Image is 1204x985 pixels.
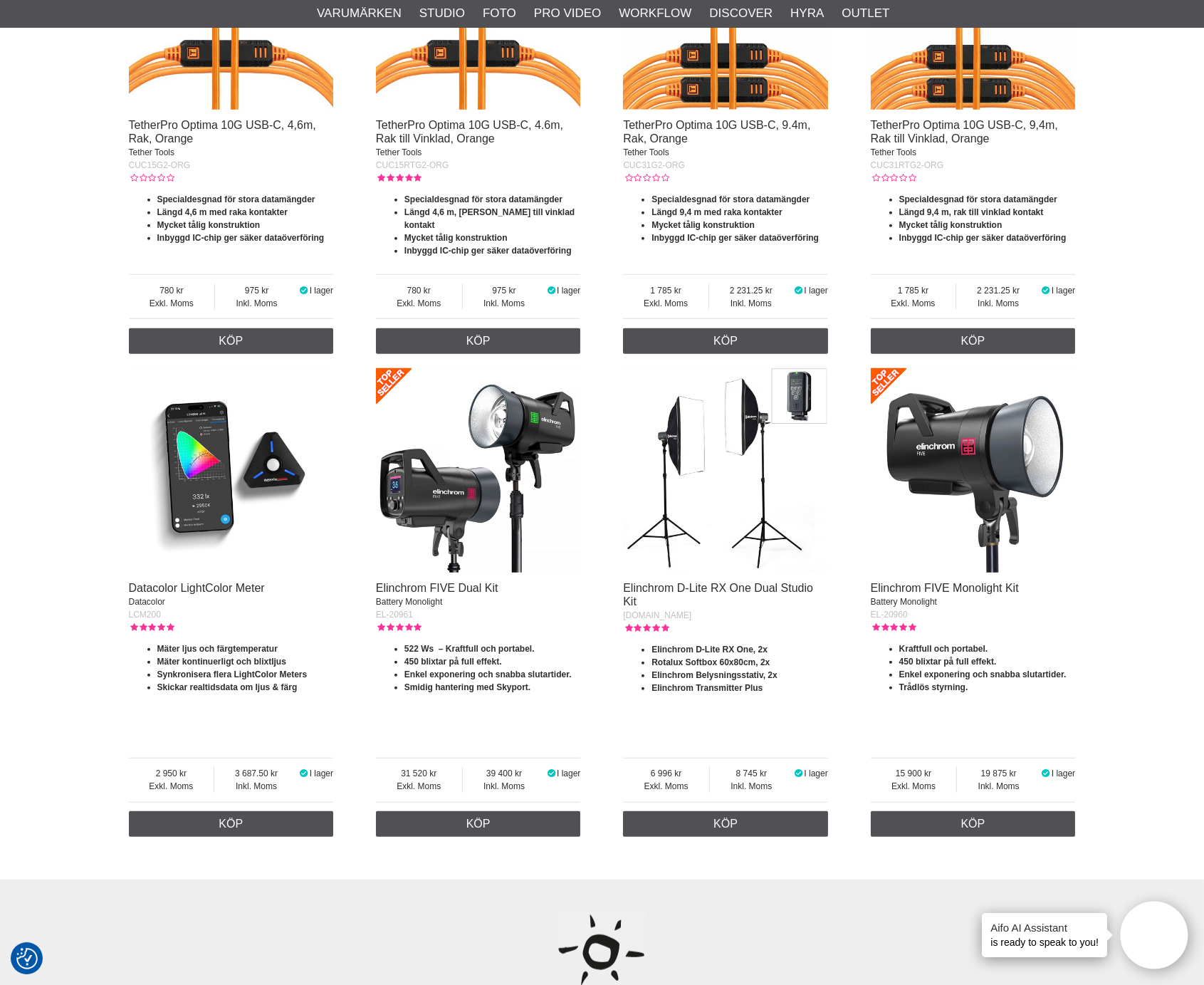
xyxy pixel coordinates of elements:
[376,172,422,184] div: Kundbetyg: 5.00
[376,328,581,354] a: Köp
[804,768,827,778] span: I lager
[534,4,601,23] a: Pro Video
[129,610,161,620] span: LCM200
[623,767,709,780] span: 6 996
[651,670,778,680] strong: Elinchrom Belysningsstativ, 2x
[710,767,793,780] span: 8 745
[557,768,580,778] span: I lager
[804,286,827,296] span: I lager
[956,284,1040,297] span: 2 231.25
[899,682,968,692] strong: Trådlös styrning.
[376,582,498,594] a: Elinchrom FIVE Dual Kit
[483,4,516,23] a: Foto
[157,682,298,692] strong: Skickar realtidsdata om ljus & färg
[545,768,557,778] i: I lager
[899,233,1067,243] strong: Inbyggd IC-chip ger säker dataöverföring
[793,768,805,778] i: I lager
[376,147,422,157] span: Tether Tools
[899,657,997,667] strong: 450 blixtar på full effekt.
[157,644,278,654] strong: Mäter ljus och färgtemperatur
[129,780,214,793] span: Exkl. Moms
[404,207,575,230] strong: Längd 4,6 m, [PERSON_NAME] till vinklad kontakt
[871,297,956,310] span: Exkl. Moms
[957,780,1040,793] span: Inkl. Moms
[651,645,768,655] strong: Elinchrom D-Lite RX One, 2x
[129,582,265,594] a: Datacolor LightColor Meter
[215,284,298,297] span: 975
[623,780,709,793] span: Exkl. Moms
[623,284,708,297] span: 1 785
[710,780,793,793] span: Inkl. Moms
[557,286,580,296] span: I lager
[899,220,1003,230] strong: Mycket tålig konstruktion
[157,233,325,243] strong: Inbyggd IC-chip ger säker dataöverföring
[463,780,546,793] span: Inkl. Moms
[16,946,38,971] button: Samtyckesinställningar
[871,368,1076,573] img: Elinchrom FIVE Monolight Kit
[871,597,937,607] span: Battery Monolight
[376,767,462,780] span: 31 520
[404,669,572,679] strong: Enkel exponering och snabba slutartider.
[651,657,770,667] strong: Rotalux Softbox 60x80cm, 2x
[1052,286,1075,296] span: I lager
[157,657,286,667] strong: Mäter kontinuerligt och blixtljus
[709,297,793,310] span: Inkl. Moms
[651,220,755,230] strong: Mycket tålig konstruktion
[990,920,1099,935] h4: Aifo AI Assistant
[129,172,174,184] div: Kundbetyg: 0
[623,119,810,145] a: TetherPro Optima 10G USB-C, 9.4m, Rak, Orange
[793,286,805,296] i: I lager
[623,582,813,608] a: Elinchrom D-Lite RX One Dual Studio Kit
[157,669,308,679] strong: Synkronisera flera LightColor Meters
[129,368,334,573] img: Datacolor LightColor Meter
[871,582,1019,594] a: Elinchrom FIVE Monolight Kit
[1040,286,1052,296] i: I lager
[376,780,462,793] span: Exkl. Moms
[376,119,563,145] a: TetherPro Optima 10G USB-C, 4.6m, Rak till Vinklad, Orange
[623,172,669,184] div: Kundbetyg: 0
[404,246,572,256] strong: Inbyggd IC-chip ger säker dataöverföring
[157,207,288,217] strong: Längd 4,6 m med raka kontakter
[899,194,1057,204] strong: Specialdesgnad för stora datamängder
[842,4,889,23] a: Outlet
[129,767,214,780] span: 2 950
[129,160,191,170] span: CUC15G2-ORG
[871,780,957,793] span: Exkl. Moms
[317,4,402,23] a: Varumärken
[376,160,449,170] span: CUC15RTG2-ORG
[129,147,174,157] span: Tether Tools
[619,4,691,23] a: Workflow
[129,328,334,354] a: Köp
[623,610,691,620] span: [DOMAIN_NAME]
[651,207,782,217] strong: Längd 9,4 m med raka kontakter
[871,610,908,620] span: EL-20960
[545,286,557,296] i: I lager
[871,284,956,297] span: 1 785
[376,597,442,607] span: Battery Monolight
[1052,768,1075,778] span: I lager
[376,610,413,620] span: EL-20961
[957,767,1040,780] span: 19 875
[310,768,333,778] span: I lager
[1040,768,1052,778] i: I lager
[899,207,1044,217] strong: Längd 9,4 m, rak till vinklad kontakt
[310,286,333,296] span: I lager
[871,160,943,170] span: CUC31RTG2-ORG
[129,284,215,297] span: 780
[623,297,708,310] span: Exkl. Moms
[157,220,261,230] strong: Mycket tålig konstruktion
[956,297,1040,310] span: Inkl. Moms
[16,948,38,969] img: Revisit consent button
[709,4,773,23] a: Discover
[899,644,988,654] strong: Kraftfull och portabel.
[790,4,824,23] a: Hyra
[404,644,535,654] strong: 522 Ws – Kraftfull och portabel.
[463,297,546,310] span: Inkl. Moms
[129,297,215,310] span: Exkl. Moms
[623,328,828,354] a: Köp
[298,286,310,296] i: I lager
[419,4,465,23] a: Studio
[376,368,581,573] img: Elinchrom FIVE Dual Kit
[129,621,174,634] div: Kundbetyg: 5.00
[623,811,828,837] a: Köp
